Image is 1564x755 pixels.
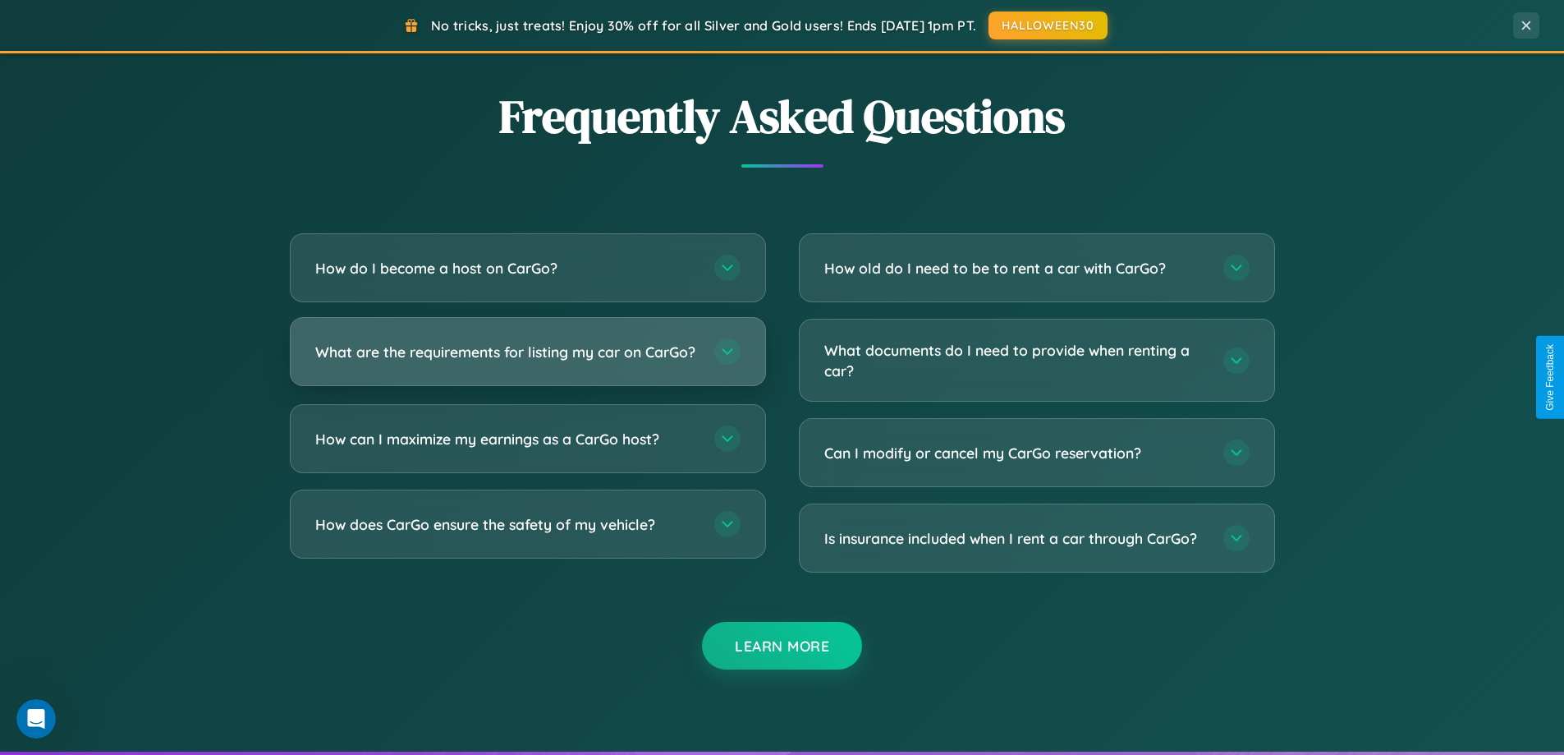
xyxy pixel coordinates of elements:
h3: What documents do I need to provide when renting a car? [824,340,1207,380]
button: HALLOWEEN30 [988,12,1108,39]
h3: How old do I need to be to rent a car with CarGo? [824,258,1207,279]
h3: Is insurance included when I rent a car through CarGo? [824,528,1207,549]
h2: Frequently Asked Questions [290,85,1275,148]
h3: How does CarGo ensure the safety of my vehicle? [315,514,698,535]
span: No tricks, just treats! Enjoy 30% off for all Silver and Gold users! Ends [DATE] 1pm PT. [431,17,976,34]
h3: What are the requirements for listing my car on CarGo? [315,342,698,362]
h3: How do I become a host on CarGo? [315,258,698,279]
div: Give Feedback [1544,344,1556,411]
iframe: Intercom live chat [16,699,56,739]
h3: How can I maximize my earnings as a CarGo host? [315,429,698,449]
button: Learn More [702,622,862,670]
h3: Can I modify or cancel my CarGo reservation? [824,443,1207,463]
